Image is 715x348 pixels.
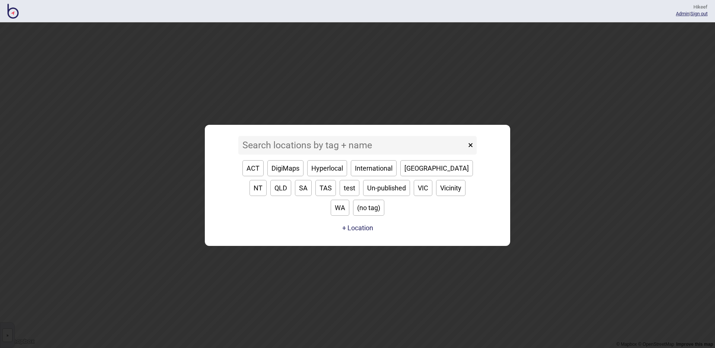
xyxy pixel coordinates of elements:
span: | [676,11,690,16]
button: Vicinity [436,180,465,196]
button: DigiMaps [267,160,304,176]
button: [GEOGRAPHIC_DATA] [400,160,473,176]
button: WA [331,200,349,216]
button: TAS [315,180,336,196]
input: Search locations by tag + name [238,136,466,155]
div: Hi keef [676,4,708,10]
button: SA [295,180,312,196]
button: ACT [242,160,264,176]
button: NT [250,180,267,196]
button: (no tag) [353,200,384,216]
button: test [340,180,359,196]
button: Hyperlocal [307,160,347,176]
button: QLD [270,180,291,196]
button: + Location [342,224,373,232]
button: VIC [414,180,432,196]
button: International [351,160,397,176]
button: Sign out [690,11,708,16]
button: Un-published [363,180,410,196]
a: Admin [676,11,689,16]
a: + Location [340,221,375,235]
img: BindiMaps CMS [7,4,19,19]
button: × [464,136,477,155]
